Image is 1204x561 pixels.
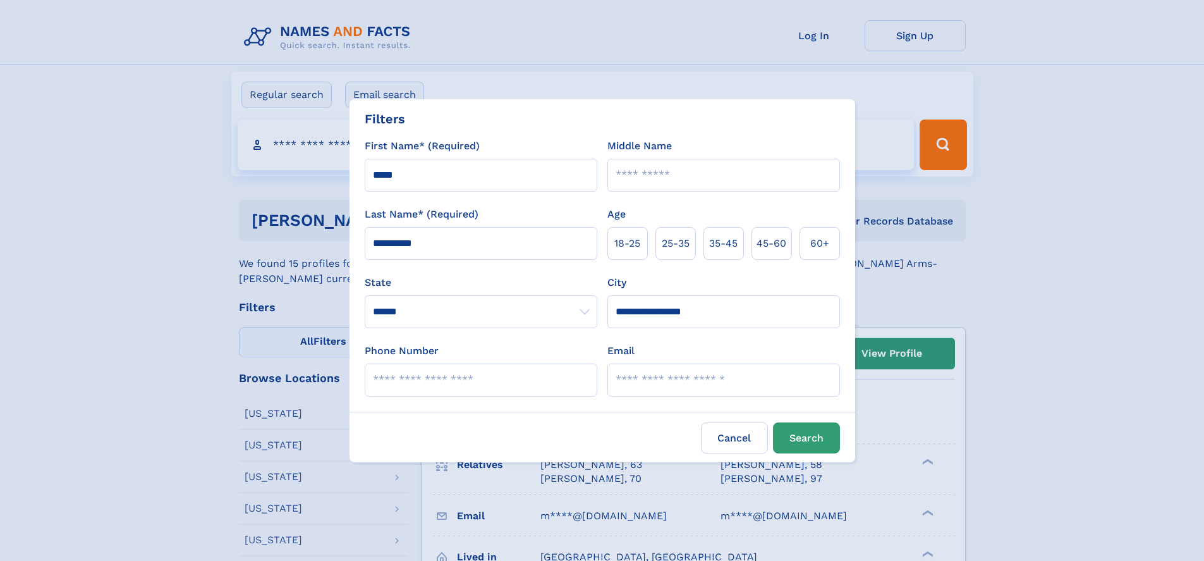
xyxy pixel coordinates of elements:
[607,343,635,359] label: Email
[701,422,768,453] label: Cancel
[365,109,405,128] div: Filters
[773,422,840,453] button: Search
[365,343,439,359] label: Phone Number
[365,207,478,222] label: Last Name* (Required)
[365,139,480,154] label: First Name* (Required)
[365,275,597,290] label: State
[757,236,786,251] span: 45‑60
[607,139,672,154] label: Middle Name
[614,236,640,251] span: 18‑25
[662,236,690,251] span: 25‑35
[607,275,626,290] label: City
[810,236,829,251] span: 60+
[709,236,738,251] span: 35‑45
[607,207,626,222] label: Age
